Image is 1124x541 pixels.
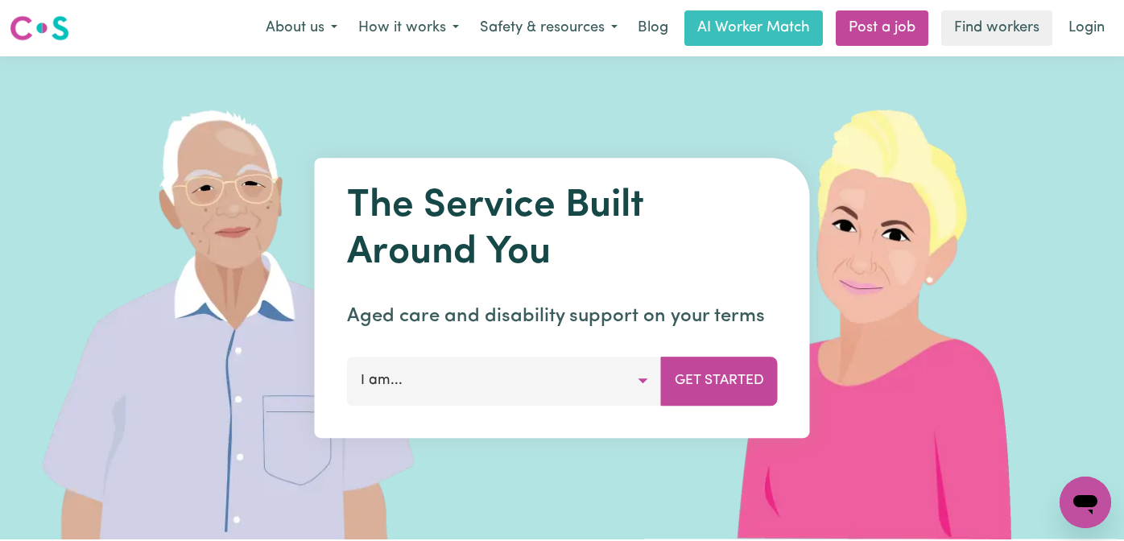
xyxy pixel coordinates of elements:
button: About us [255,11,348,45]
h1: The Service Built Around You [347,184,778,276]
a: Login [1059,10,1114,46]
button: I am... [347,357,662,405]
button: Get Started [661,357,778,405]
img: Careseekers logo [10,14,69,43]
button: Safety & resources [469,11,628,45]
a: Post a job [836,10,928,46]
a: Find workers [941,10,1052,46]
button: How it works [348,11,469,45]
a: Blog [628,10,678,46]
p: Aged care and disability support on your terms [347,302,778,331]
iframe: Button to launch messaging window [1060,477,1111,528]
a: Careseekers logo [10,10,69,47]
a: AI Worker Match [684,10,823,46]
